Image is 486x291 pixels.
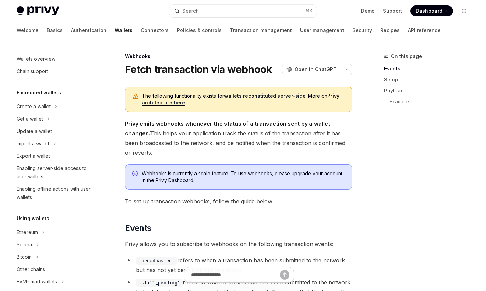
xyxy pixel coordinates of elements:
[408,22,441,38] a: API reference
[410,5,453,16] a: Dashboard
[17,22,39,38] a: Welcome
[71,22,106,38] a: Authentication
[390,96,475,107] a: Example
[305,8,313,14] span: ⌘ K
[11,65,99,78] a: Chain support
[17,278,57,286] div: EVM smart wallets
[17,240,32,249] div: Solana
[125,63,272,76] h1: Fetch transaction via webhook
[125,239,352,249] span: Privy allows you to subscribe to webhooks on the following transaction events:
[11,263,99,276] a: Other chains
[384,85,475,96] a: Payload
[17,6,59,16] img: light logo
[17,185,95,201] div: Enabling offline actions with user wallets
[17,89,61,97] h5: Embedded wallets
[11,162,99,183] a: Enabling server-side access to user wallets
[11,53,99,65] a: Wallets overview
[391,52,422,60] span: On this page
[115,22,133,38] a: Wallets
[458,5,469,16] button: Toggle dark mode
[352,22,372,38] a: Security
[11,125,99,137] a: Update a wallet
[17,139,49,148] div: Import a wallet
[142,92,345,106] span: The following functionality exists for . More on
[300,22,344,38] a: User management
[125,256,352,275] li: refers to when a transaction has been submitted to the network but has not yet been included in a...
[125,197,352,206] span: To set up transaction webhooks, follow the guide below.
[17,214,49,223] h5: Using wallets
[125,120,330,137] strong: Privy emits webhooks whenever the status of a transaction sent by a wallet changes.
[17,55,55,63] div: Wallets overview
[11,183,99,203] a: Enabling offline actions with user wallets
[17,253,32,261] div: Bitcoin
[17,228,38,236] div: Ethereum
[132,171,139,178] svg: Info
[136,257,177,265] code: 'broadcasted'
[17,164,95,181] div: Enabling server-side access to user wallets
[11,150,99,162] a: Export a wallet
[17,265,45,273] div: Other chains
[141,22,169,38] a: Connectors
[142,170,345,184] span: Webhooks is currently a scale feature. To use webhooks, please upgrade your account in the Privy ...
[47,22,63,38] a: Basics
[125,119,352,157] span: This helps your application track the status of the transaction after it has been broadcasted to ...
[17,152,50,160] div: Export a wallet
[383,8,402,14] a: Support
[17,115,43,123] div: Get a wallet
[182,7,202,15] div: Search...
[280,270,289,280] button: Send message
[295,66,337,73] span: Open in ChatGPT
[177,22,222,38] a: Policies & controls
[125,223,151,234] span: Events
[17,67,48,76] div: Chain support
[125,53,352,60] div: Webhooks
[380,22,400,38] a: Recipes
[361,8,375,14] a: Demo
[384,74,475,85] a: Setup
[384,63,475,74] a: Events
[169,5,317,17] button: Search...⌘K
[230,22,292,38] a: Transaction management
[132,93,139,100] svg: Warning
[416,8,442,14] span: Dashboard
[17,127,52,135] div: Update a wallet
[224,93,306,99] a: wallets reconstituted server-side
[17,102,51,111] div: Create a wallet
[282,64,341,75] button: Open in ChatGPT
